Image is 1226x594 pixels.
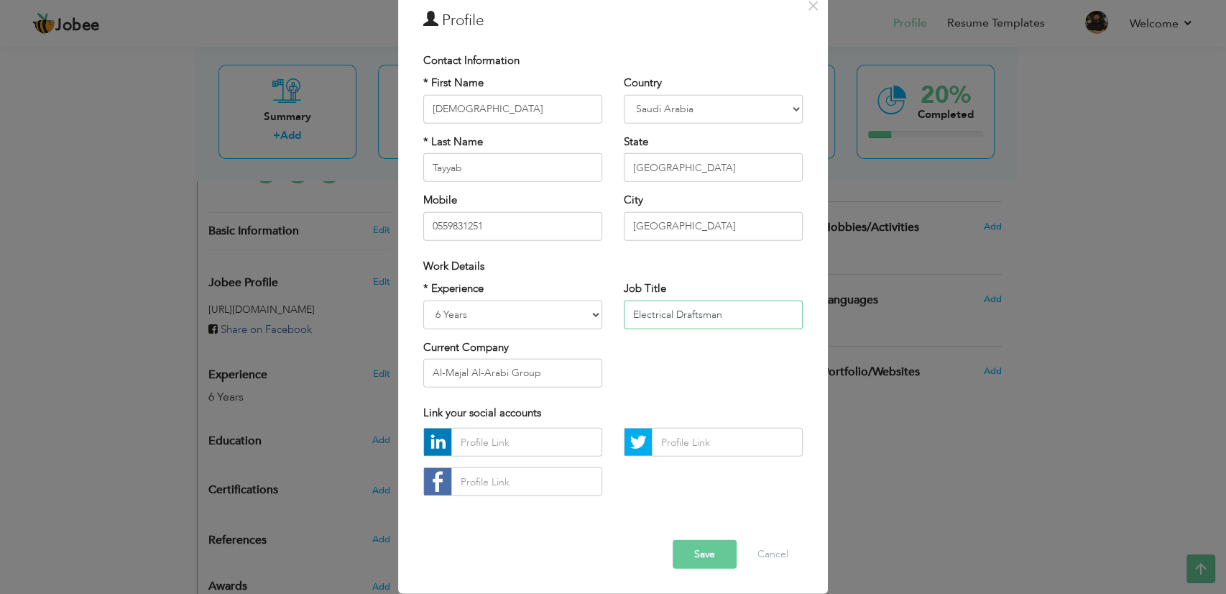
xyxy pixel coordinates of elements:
[423,134,483,149] label: * Last Name
[423,193,457,208] label: Mobile
[624,429,652,456] img: Twitter
[423,10,803,32] h3: Profile
[451,467,602,496] input: Profile Link
[424,429,451,456] img: linkedin
[423,281,484,296] label: * Experience
[743,540,803,569] button: Cancel
[423,76,484,91] label: * First Name
[424,468,451,495] img: facebook
[624,281,666,296] label: Job Title
[451,428,602,457] input: Profile Link
[652,428,803,457] input: Profile Link
[423,339,509,355] label: Current Company
[423,258,484,273] span: Work Details
[423,53,520,68] span: Contact Information
[624,193,643,208] label: City
[423,406,541,420] span: Link your social accounts
[624,134,648,149] label: State
[624,76,662,91] label: Country
[673,540,737,569] button: Save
